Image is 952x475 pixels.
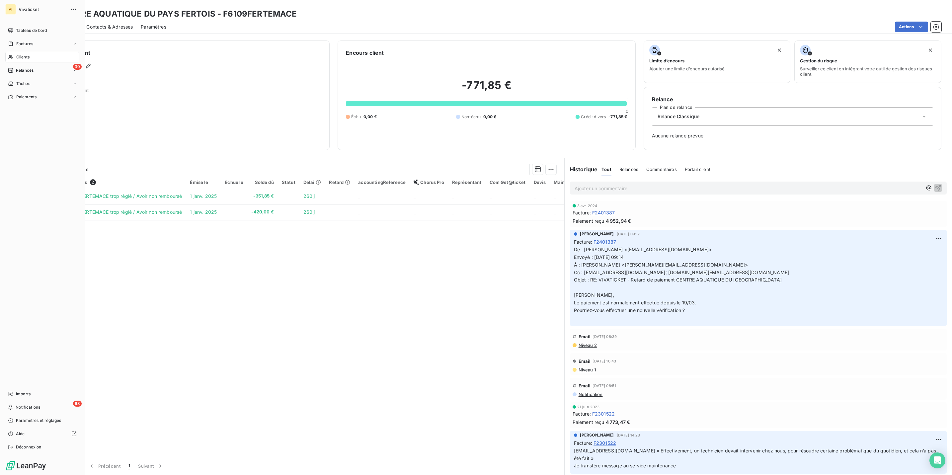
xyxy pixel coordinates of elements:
span: [EMAIL_ADDRESS][DOMAIN_NAME] « Effectivement, un technicien devait intervenir chez nous, pour rés... [574,448,937,469]
span: 260 j [303,193,315,199]
button: 1 [124,459,134,473]
span: Niveau 2 [578,343,597,348]
span: F2401387 [594,238,616,245]
div: Devis [534,180,546,185]
span: Niveau 1 [578,367,596,372]
span: Gestion du risque [800,58,837,63]
span: Tout [601,167,611,172]
span: Paramètres [141,24,166,30]
span: Vivaticket [19,7,66,12]
span: F2301522 [594,439,616,446]
div: Solde dû [251,180,274,185]
span: 260 j [303,209,315,215]
span: Imports [16,391,31,397]
span: _ [490,193,492,199]
span: [PERSON_NAME] [580,231,614,237]
button: Précédent [84,459,124,473]
span: Relance Classique [658,113,700,120]
span: _ [414,193,416,199]
span: Pourriez-vous effectuer une nouvelle vérification ? [574,307,685,313]
div: Échue le [225,180,243,185]
span: Crédit divers [581,114,606,120]
div: VI [5,4,16,15]
span: 1 [128,463,130,469]
span: Contacts & Adresses [86,24,133,30]
span: À : [PERSON_NAME] <[PERSON_NAME][EMAIL_ADDRESS][DOMAIN_NAME]> [574,262,748,268]
span: F2401387 [592,209,615,216]
span: Objet : RE: VIVATICKET - Retard de paiement CENTRE AQUATIQUE DU [GEOGRAPHIC_DATA] [574,277,782,282]
span: 0,00 € [483,114,497,120]
div: Chorus Pro [414,180,444,185]
span: [PERSON_NAME] [580,432,614,438]
span: Commentaires [646,167,677,172]
span: Relances [16,67,34,73]
span: Notifications [16,404,40,410]
span: Paiement reçu [573,217,604,224]
span: Clients [16,54,30,60]
a: Aide [5,429,79,439]
span: [DATE] 08:51 [593,384,616,388]
h6: Historique [565,165,598,173]
span: _ [554,193,556,199]
span: Email [579,383,591,388]
span: _ [534,209,536,215]
div: Émise le [190,180,217,185]
div: Retard [329,180,350,185]
span: Notification [578,392,603,397]
span: Facture : [573,209,591,216]
span: Ajouter une limite d’encours autorisé [649,66,725,71]
span: Portail client [685,167,710,172]
span: Déconnexion [16,444,41,450]
button: Actions [895,22,928,32]
span: Relances [619,167,638,172]
span: [PERSON_NAME], [574,292,614,298]
button: Limite d’encoursAjouter une limite d’encours autorisé [644,40,791,83]
span: F2301522 [592,410,615,417]
span: Extourne F6109FERTEMACE trop réglé / Avoir non remboursé [46,193,182,199]
span: Limite d’encours [649,58,684,63]
span: 4 952,94 € [606,217,631,224]
div: accountingReference [358,180,406,185]
span: Tâches [16,81,30,87]
span: Paiements [16,94,37,100]
span: Aucune relance prévue [652,132,933,139]
span: Propriétés Client [53,88,321,97]
h3: CENTRE AQUATIQUE DU PAYS FERTOIS - F6109FERTEMACE [58,8,297,20]
span: _ [414,209,416,215]
span: Extourne F6109FERTEMACE trop réglé / Avoir non remboursé [46,209,182,215]
span: _ [452,209,454,215]
span: Email [579,334,591,339]
span: [DATE] 08:39 [593,335,617,339]
span: Factures [16,41,33,47]
span: Facture : [574,439,592,446]
span: [DATE] 10:43 [593,359,616,363]
span: Le paiement est normalement effectué depuis le 19/03. [574,300,696,305]
span: Email [579,358,591,364]
h6: Informations client [40,49,321,57]
span: [DATE] 09:17 [617,232,640,236]
span: 2 [90,179,96,185]
div: Com Get@ticket [490,180,526,185]
span: _ [554,209,556,215]
span: 63 [73,401,82,407]
span: Paramètres et réglages [16,418,61,424]
span: 0 [626,109,628,114]
span: 1 janv. 2025 [190,193,217,199]
button: Gestion du risqueSurveiller ce client en intégrant votre outil de gestion des risques client. [794,40,941,83]
span: Échu [351,114,361,120]
span: Surveiller ce client en intégrant votre outil de gestion des risques client. [800,66,936,77]
span: _ [358,193,360,199]
span: 4 773,47 € [606,419,630,426]
span: Tableau de bord [16,28,47,34]
span: De : [PERSON_NAME] <[EMAIL_ADDRESS][DOMAIN_NAME]> [574,247,712,252]
span: 21 juin 2023 [577,405,600,409]
h6: Relance [652,95,933,103]
span: Envoyé : [DATE] 09:14 [574,254,624,260]
button: Suivant [134,459,168,473]
span: 1 janv. 2025 [190,209,217,215]
div: Délai [303,180,321,185]
h6: Encours client [346,49,384,57]
span: Facture : [573,410,591,417]
h2: -771,85 € [346,79,627,99]
span: Non-échu [461,114,481,120]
